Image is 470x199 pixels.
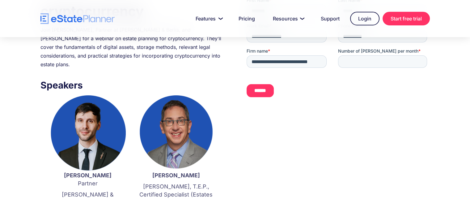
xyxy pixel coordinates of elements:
[64,172,112,179] strong: [PERSON_NAME]
[40,78,223,92] h3: Speakers
[40,13,115,24] a: home
[40,25,223,69] div: Join [PERSON_NAME], Partner at [PERSON_NAME] & Berlis, and [PERSON_NAME] for a webinar on estate ...
[383,12,430,25] a: Start free trial
[50,171,126,188] p: Partner
[231,12,262,25] a: Pricing
[152,172,200,179] strong: [PERSON_NAME]
[265,12,310,25] a: Resources
[350,12,379,25] a: Login
[188,12,228,25] a: Features
[313,12,347,25] a: Support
